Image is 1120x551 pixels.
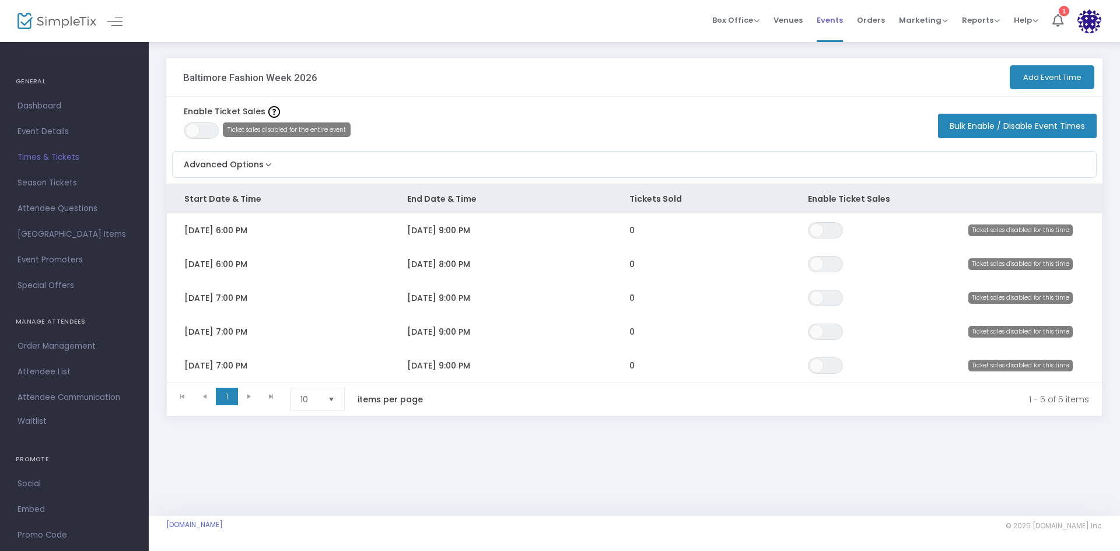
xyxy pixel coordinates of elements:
span: Ticket sales disabled for this time [968,292,1073,304]
h4: PROMOTE [16,448,133,471]
span: Box Office [712,15,759,26]
span: Attendee List [17,364,131,380]
span: Page 1 [216,388,238,405]
kendo-pager-info: 1 - 5 of 5 items [447,388,1089,411]
div: 1 [1059,6,1069,16]
button: Add Event Time [1010,65,1094,89]
span: 10 [300,394,318,405]
span: [DATE] 7:00 PM [184,360,247,371]
span: 0 [629,224,635,236]
span: 0 [629,326,635,338]
a: [DOMAIN_NAME] [166,520,223,529]
span: Ticket sales disabled for this time [968,258,1073,270]
span: Ticket sales disabled for this time [968,326,1073,338]
span: Reports [962,15,1000,26]
span: Dashboard [17,99,131,114]
button: Bulk Enable / Disable Event Times [938,114,1097,138]
span: Ticket sales disabled for the entire event [223,122,351,137]
span: Event Details [17,124,131,139]
th: End Date & Time [390,184,612,213]
span: Times & Tickets [17,150,131,165]
span: [DATE] 8:00 PM [407,258,470,270]
h3: Baltimore Fashion Week 2026 [183,72,317,83]
span: Ticket sales disabled for this time [968,224,1073,236]
span: Ticket sales disabled for this time [968,360,1073,371]
div: Data table [167,184,1102,382]
span: [DATE] 7:00 PM [184,326,247,338]
span: [GEOGRAPHIC_DATA] Items [17,227,131,242]
span: 0 [629,360,635,371]
span: [DATE] 9:00 PM [407,326,470,338]
span: Social [17,476,131,492]
h4: MANAGE ATTENDEES [16,310,133,334]
span: Waitlist [17,416,47,427]
label: items per page [358,394,423,405]
span: [DATE] 7:00 PM [184,292,247,304]
span: Marketing [899,15,948,26]
span: Season Tickets [17,176,131,191]
th: Start Date & Time [167,184,390,213]
span: [DATE] 6:00 PM [184,224,247,236]
button: Advanced Options [173,152,274,171]
span: Orders [857,5,885,35]
span: © 2025 [DOMAIN_NAME] Inc. [1006,521,1102,531]
span: [DATE] 9:00 PM [407,360,470,371]
span: [DATE] 9:00 PM [407,224,470,236]
span: Event Promoters [17,252,131,268]
span: Venues [773,5,803,35]
span: [DATE] 6:00 PM [184,258,247,270]
img: question-mark [268,106,280,118]
span: Attendee Questions [17,201,131,216]
button: Select [323,388,339,410]
th: Enable Ticket Sales [790,184,924,213]
span: Attendee Communication [17,390,131,405]
th: Tickets Sold [612,184,790,213]
span: Order Management [17,339,131,354]
span: [DATE] 9:00 PM [407,292,470,304]
h4: GENERAL [16,70,133,93]
span: 0 [629,258,635,270]
span: Events [817,5,843,35]
span: Special Offers [17,278,131,293]
span: Embed [17,502,131,517]
span: Help [1014,15,1038,26]
label: Enable Ticket Sales [184,106,280,118]
span: 0 [629,292,635,304]
span: Promo Code [17,528,131,543]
